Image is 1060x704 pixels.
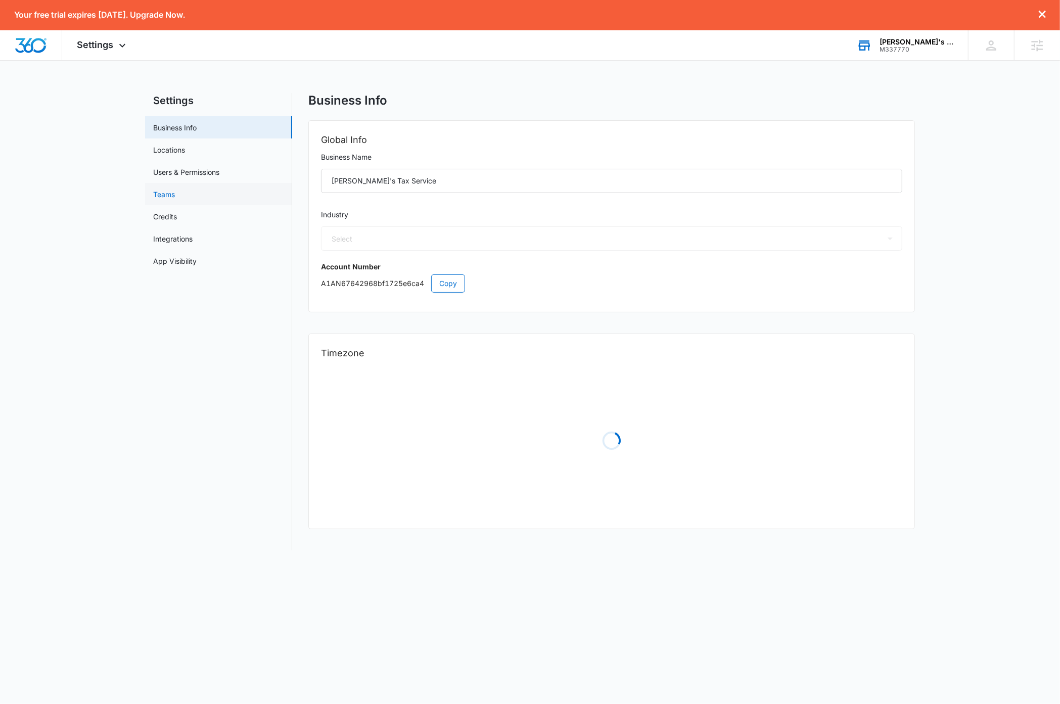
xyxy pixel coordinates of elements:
[321,152,902,163] label: Business Name
[431,274,465,293] button: Copy
[308,93,387,108] h1: Business Info
[153,211,177,222] a: Credits
[153,233,193,244] a: Integrations
[153,189,175,200] a: Teams
[1039,10,1046,20] button: dismiss this dialog
[14,10,185,20] p: Your free trial expires [DATE]. Upgrade Now.
[153,145,185,155] a: Locations
[880,46,953,53] div: account id
[77,39,114,50] span: Settings
[153,256,197,266] a: App Visibility
[153,167,219,177] a: Users & Permissions
[321,209,902,220] label: Industry
[321,274,902,293] p: A1AN67642968bf1725e6ca4
[880,38,953,46] div: account name
[439,278,457,289] span: Copy
[321,346,902,360] h2: Timezone
[62,30,144,60] div: Settings
[321,133,902,147] h2: Global Info
[321,262,381,271] strong: Account Number
[145,93,292,108] h2: Settings
[153,122,197,133] a: Business Info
